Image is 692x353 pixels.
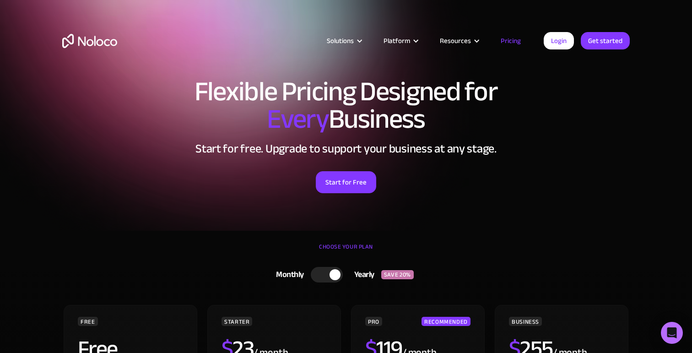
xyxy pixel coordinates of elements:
[381,270,414,279] div: SAVE 20%
[78,317,98,326] div: FREE
[315,35,372,47] div: Solutions
[422,317,470,326] div: RECOMMENDED
[489,35,532,47] a: Pricing
[661,322,683,344] div: Open Intercom Messenger
[62,142,630,156] h2: Start for free. Upgrade to support your business at any stage.
[544,32,574,49] a: Login
[372,35,428,47] div: Platform
[509,317,542,326] div: BUSINESS
[343,268,381,282] div: Yearly
[581,32,630,49] a: Get started
[62,34,117,48] a: home
[327,35,354,47] div: Solutions
[384,35,410,47] div: Platform
[265,268,311,282] div: Monthly
[316,171,376,193] a: Start for Free
[428,35,489,47] div: Resources
[267,93,329,145] span: Every
[440,35,471,47] div: Resources
[62,78,630,133] h1: Flexible Pricing Designed for Business
[365,317,382,326] div: PRO
[62,240,630,263] div: CHOOSE YOUR PLAN
[222,317,252,326] div: STARTER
